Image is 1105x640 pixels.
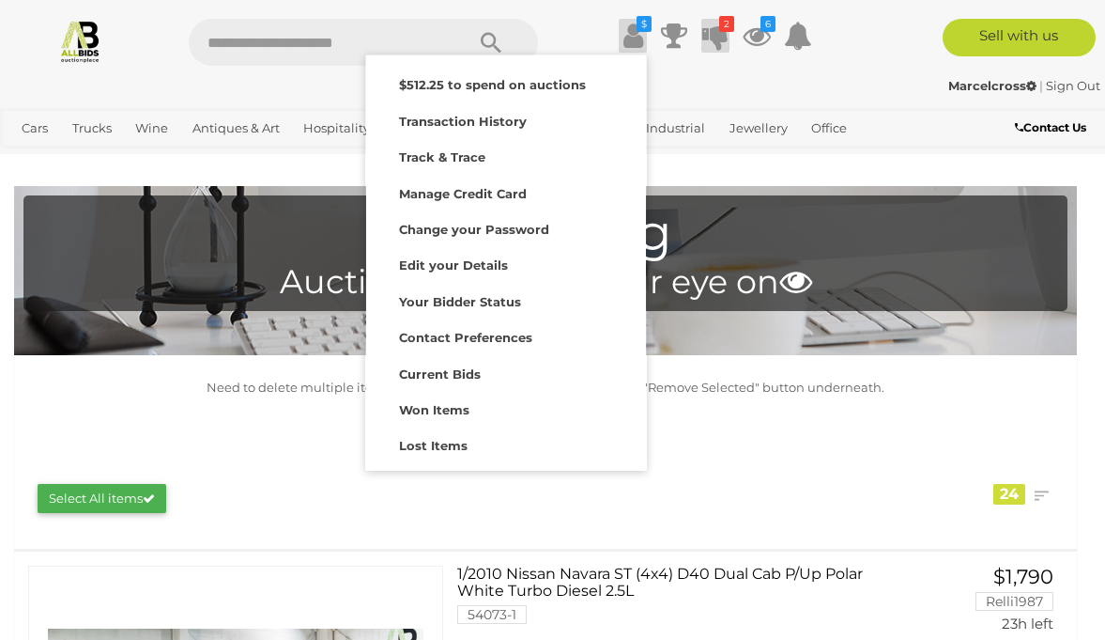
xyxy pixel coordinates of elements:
a: Your Bidder Status [366,282,646,318]
p: Need to delete multiple items in your list? Select items below and click "Remove Selected" button... [23,377,1067,398]
a: $ [619,19,647,53]
a: 1/2010 Nissan Navara ST (4x4) D40 Dual Cab P/Up Polar White Turbo Diesel 2.5L 54073-1 [471,566,886,638]
strong: Transaction History [399,114,527,129]
a: Trucks [65,113,119,144]
strong: Change your Password [399,222,549,237]
a: Contact Us [1015,117,1091,138]
b: Contact Us [1015,120,1086,134]
a: Current Bids [366,354,646,390]
a: Lost Items [366,426,646,461]
a: Track & Trace [366,137,646,173]
div: 24 [993,484,1025,505]
strong: Lost Items [399,438,468,453]
strong: Edit your Details [399,258,508,273]
a: Contact Preferences [366,318,646,353]
i: 6 [760,16,775,32]
strong: Track & Trace [399,149,485,164]
a: Wine [128,113,176,144]
a: Cars [14,113,55,144]
strong: Manage Credit Card [399,186,527,201]
button: Select All items [38,484,166,513]
a: Industrial [638,113,713,144]
a: Transaction History [366,101,646,137]
button: Search [444,19,538,66]
span: $1,790 [993,565,1053,588]
a: Change your Password [366,210,646,245]
h4: Auctions you have your eye on [33,264,1058,301]
a: $512.25 to spend on auctions [366,65,646,101]
strong: Current Bids [399,367,481,382]
span: | [1039,78,1043,93]
a: Sports [14,144,68,175]
i: 2 [719,16,734,32]
a: Sign Out [1046,78,1100,93]
a: 6 [743,19,771,53]
a: Manage Credit Card [366,174,646,210]
a: [GEOGRAPHIC_DATA] [77,144,225,175]
a: Won Items [366,390,646,426]
strong: Contact Preferences [399,330,532,345]
strong: Your Bidder Status [399,294,521,309]
a: Sell with us [943,19,1096,56]
a: Hospitality [296,113,377,144]
a: Jewellery [722,113,795,144]
i: $ [637,16,652,32]
strong: $512.25 to spend on auctions [399,77,586,92]
h1: Watching [33,205,1058,262]
a: Antiques & Art [185,113,287,144]
a: Sale Alert [366,462,646,498]
a: Office [804,113,854,144]
img: Allbids.com.au [58,19,102,63]
strong: Won Items [399,402,469,417]
a: 2 [701,19,729,53]
strong: Marcelcross [948,78,1036,93]
a: Marcelcross [948,78,1039,93]
a: Edit your Details [366,245,646,281]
